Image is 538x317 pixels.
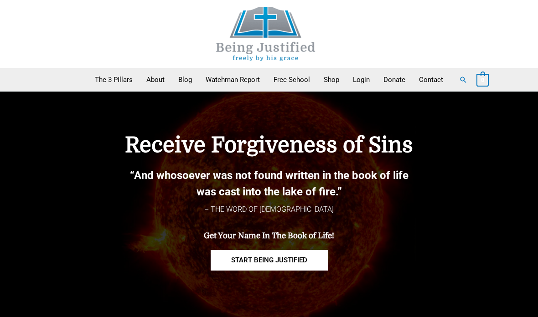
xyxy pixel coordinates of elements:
a: Shop [317,68,346,91]
a: Blog [171,68,199,91]
img: Being Justified [197,7,334,61]
span: – THE WORD OF [DEMOGRAPHIC_DATA] [204,205,334,214]
a: Watchman Report [199,68,267,91]
b: “And whosoever was not found written in the book of life was cast into the lake of fire.” [130,169,409,198]
nav: Primary Site Navigation [88,68,450,91]
h4: Get Your Name In The Book of Life! [78,231,460,240]
a: Donate [377,68,412,91]
a: The 3 Pillars [88,68,140,91]
span: START BEING JUSTIFIED [231,257,307,264]
a: Contact [412,68,450,91]
h4: Receive Forgiveness of Sins [78,133,460,158]
a: View Shopping Cart, empty [476,76,489,84]
a: About [140,68,171,91]
a: START BEING JUSTIFIED [211,250,328,271]
a: Login [346,68,377,91]
a: Free School [267,68,317,91]
span: 0 [481,77,484,83]
a: Search button [459,76,467,84]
